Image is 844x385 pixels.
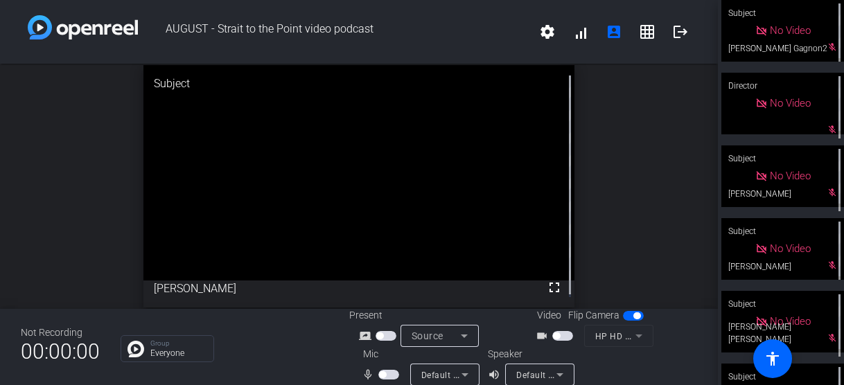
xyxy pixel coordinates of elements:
mat-icon: screen_share_outline [359,328,376,344]
span: No Video [770,24,811,37]
span: Default - Microphone Array (Intel® Smart Sound Technology for Digital Microphones) [421,369,765,380]
div: Speaker [488,347,571,361]
div: Subject [721,291,844,317]
mat-icon: accessibility [764,350,781,367]
mat-icon: fullscreen [546,279,563,296]
mat-icon: volume_up [488,366,504,383]
span: Video [537,308,561,323]
span: 00:00:00 [21,334,100,368]
mat-icon: videocam_outline [536,328,552,344]
p: Everyone [150,349,206,357]
button: signal_cellular_alt [564,15,597,48]
mat-icon: logout [672,24,689,40]
div: Director [721,73,844,99]
div: Mic [349,347,488,361]
span: No Video [770,97,811,109]
span: AUGUST - Strait to the Point video podcast [138,15,531,48]
mat-icon: mic_none [362,366,378,383]
span: No Video [770,242,811,255]
img: Chat Icon [128,341,144,357]
div: Subject [721,218,844,244]
p: Group [150,340,206,347]
div: Subject [721,145,844,172]
span: No Video [770,170,811,182]
mat-icon: account_box [606,24,622,40]
mat-icon: grid_on [639,24,656,40]
span: No Video [770,315,811,328]
mat-icon: settings [539,24,556,40]
span: Source [412,330,443,341]
img: white-gradient.svg [28,15,138,39]
div: Subject [143,65,574,102]
div: Not Recording [21,325,100,340]
div: Present [349,308,488,323]
span: Default - Speakers (Realtek(R) Audio) [516,369,666,380]
span: Flip Camera [568,308,619,323]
